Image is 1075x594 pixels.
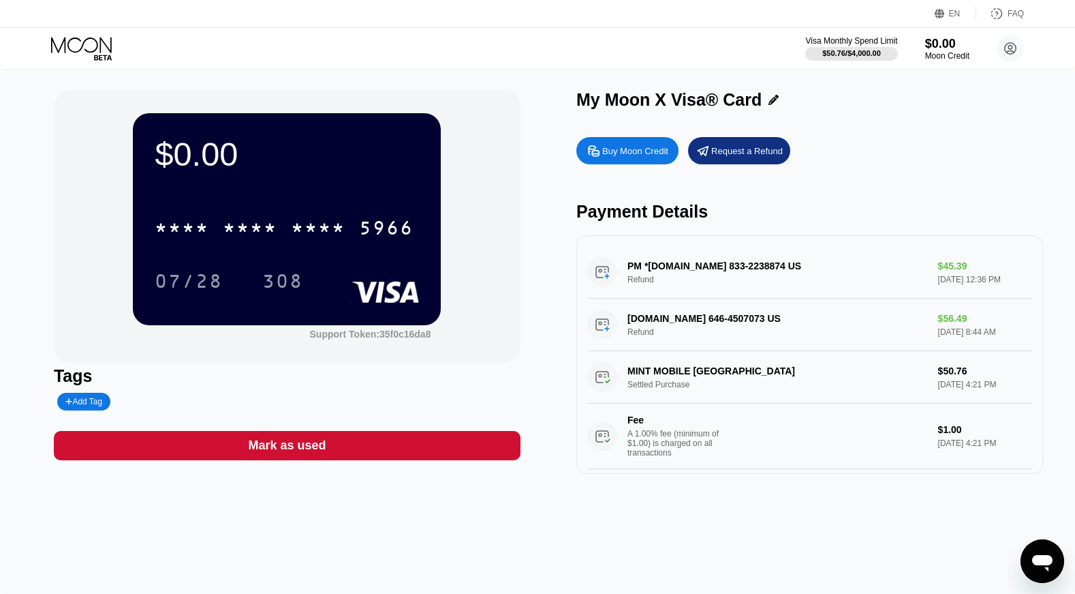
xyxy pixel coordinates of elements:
div: 5966 [359,219,414,241]
div: Moon Credit [925,51,969,61]
div: Add Tag [57,393,110,411]
div: FeeA 1.00% fee (minimum of $1.00) is charged on all transactions$1.00[DATE] 4:21 PM [587,404,1032,469]
div: FAQ [1008,9,1024,18]
div: EN [935,7,976,20]
div: Visa Monthly Spend Limit$50.76/$4,000.00 [805,36,897,61]
div: Payment Details [576,202,1043,222]
div: My Moon X Visa® Card [576,90,762,110]
div: EN [949,9,961,18]
div: FAQ [976,7,1024,20]
div: Buy Moon Credit [576,137,679,164]
div: Mark as used [248,438,326,454]
div: 308 [252,264,313,298]
div: 07/28 [144,264,233,298]
div: Mark as used [54,431,520,460]
div: $0.00 [155,135,419,173]
div: $50.76 / $4,000.00 [822,49,881,57]
iframe: Button to launch messaging window [1021,539,1064,583]
div: Request a Refund [711,145,783,157]
div: Buy Moon Credit [602,145,668,157]
div: A 1.00% fee (minimum of $1.00) is charged on all transactions [627,429,730,458]
div: Support Token:35f0c16da8 [310,329,431,340]
div: Add Tag [65,397,102,406]
div: $1.00 [938,424,1033,435]
div: $0.00Moon Credit [925,37,969,61]
div: Fee [627,415,723,426]
div: $0.00 [925,37,969,51]
div: Visa Monthly Spend Limit [805,36,897,46]
div: Tags [54,366,520,386]
div: Support Token: 35f0c16da8 [310,329,431,340]
div: 07/28 [155,272,223,294]
div: [DATE] 4:21 PM [938,439,1033,448]
div: Request a Refund [688,137,790,164]
div: 308 [262,272,303,294]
